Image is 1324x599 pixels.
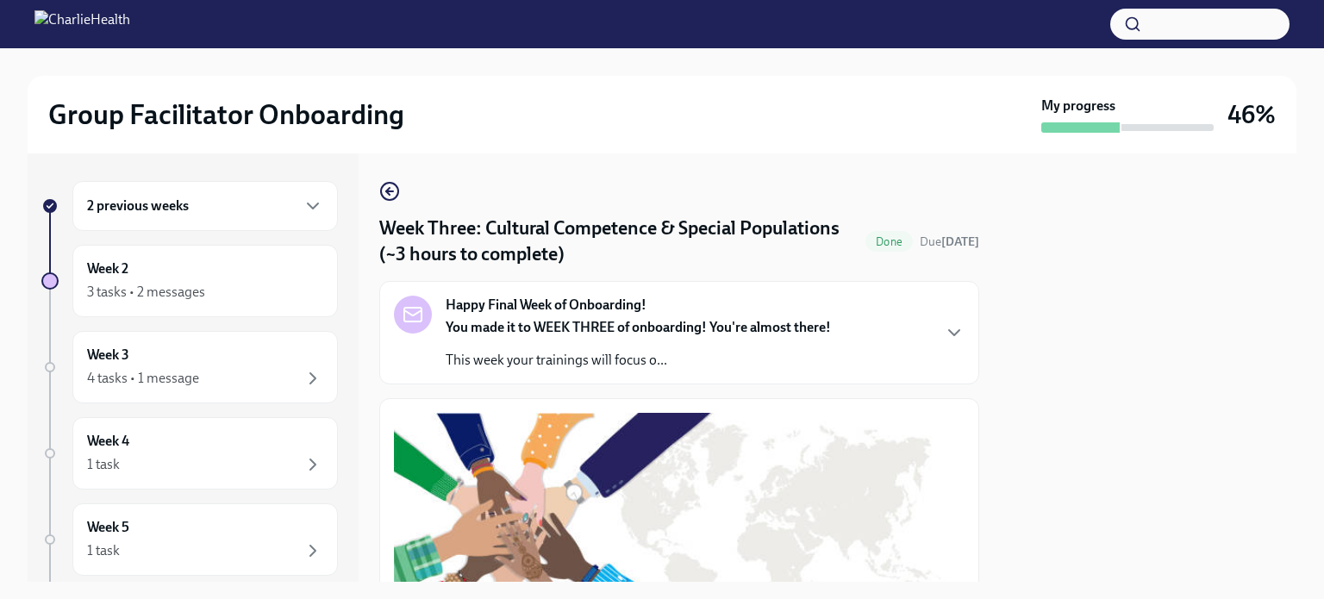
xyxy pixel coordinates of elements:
[87,369,199,388] div: 4 tasks • 1 message
[48,97,404,132] h2: Group Facilitator Onboarding
[87,283,205,302] div: 3 tasks • 2 messages
[41,331,338,403] a: Week 34 tasks • 1 message
[920,234,979,250] span: September 23rd, 2025 08:00
[87,455,120,474] div: 1 task
[865,235,913,248] span: Done
[920,234,979,249] span: Due
[87,346,129,365] h6: Week 3
[446,319,831,335] strong: You made it to WEEK THREE of onboarding! You're almost there!
[87,259,128,278] h6: Week 2
[87,541,120,560] div: 1 task
[72,181,338,231] div: 2 previous weeks
[1227,99,1276,130] h3: 46%
[1041,97,1115,115] strong: My progress
[87,432,129,451] h6: Week 4
[41,503,338,576] a: Week 51 task
[446,351,831,370] p: This week your trainings will focus o...
[41,417,338,490] a: Week 41 task
[41,245,338,317] a: Week 23 tasks • 2 messages
[379,215,859,267] h4: Week Three: Cultural Competence & Special Populations (~3 hours to complete)
[34,10,130,38] img: CharlieHealth
[87,518,129,537] h6: Week 5
[941,234,979,249] strong: [DATE]
[446,296,646,315] strong: Happy Final Week of Onboarding!
[87,197,189,215] h6: 2 previous weeks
